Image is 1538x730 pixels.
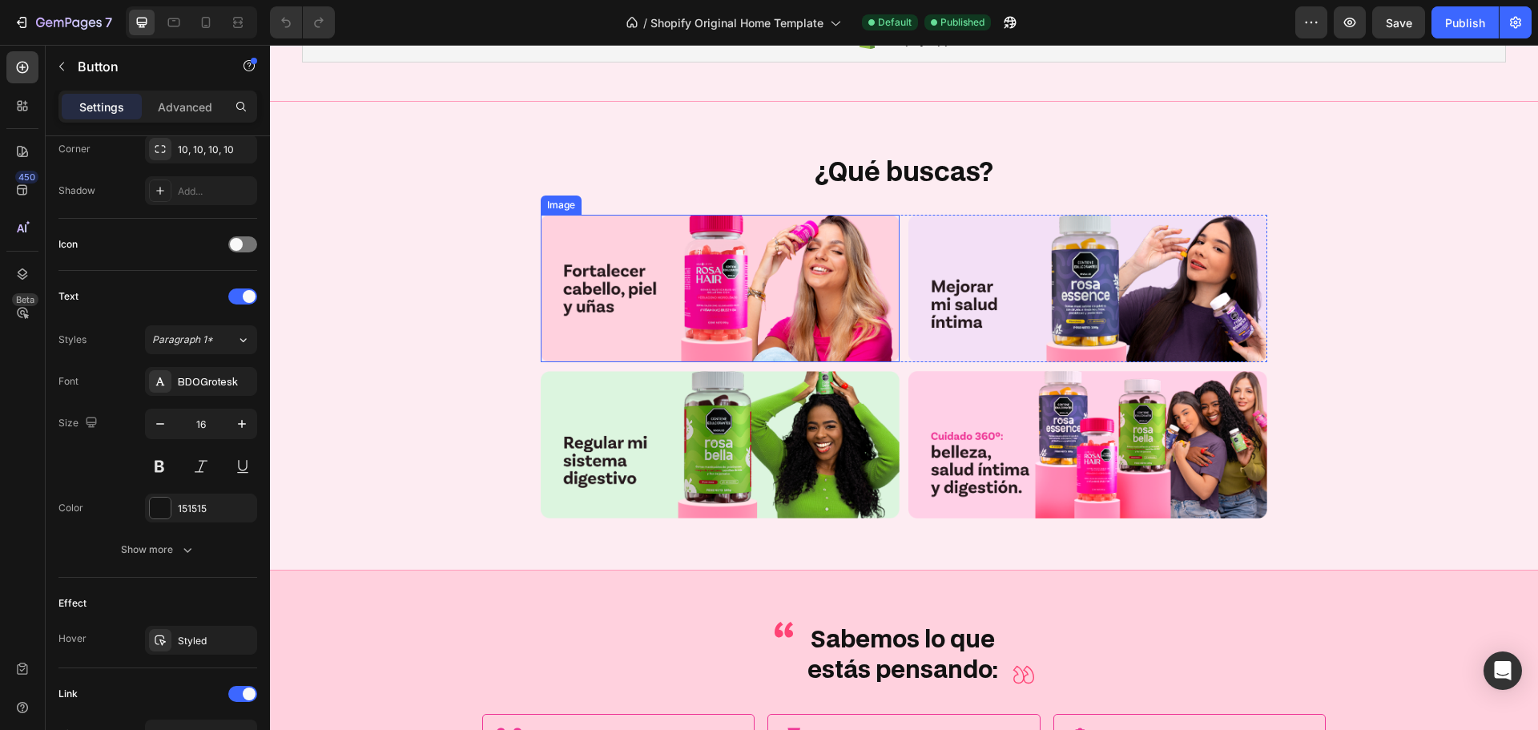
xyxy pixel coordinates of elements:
[270,6,335,38] div: Undo/Redo
[178,634,253,648] div: Styled
[743,620,764,639] img: gempages_579051959273653041-b3ef8c81-d29b-4a60-9b15-4b4b7119880c.svg
[1484,651,1522,690] div: Open Intercom Messenger
[271,326,630,474] img: gempages_579051959273653041-72c1dea7-7e3b-47e8-9589-3bf8affc040a.webp
[58,333,87,347] div: Styles
[1372,6,1425,38] button: Save
[152,333,213,347] span: Paragraph 1*
[58,237,78,252] div: Icon
[78,57,214,76] p: Button
[79,99,124,115] p: Settings
[226,683,252,708] img: gempages_579051959273653041-a5bf7d8d-4d5c-4fe3-96fd-dea2931441e7.svg
[58,413,101,434] div: Size
[121,542,195,558] div: Show more
[527,577,739,640] h2: Sabemos lo que estás pensando:
[638,170,997,317] img: gempages_579051959273653041-d2ce1f2f-b31b-4252-ac8c-12aabd22d97c.webp
[58,687,78,701] div: Link
[12,293,38,306] div: Beta
[58,501,83,515] div: Color
[940,15,984,30] span: Published
[58,631,87,646] div: Hover
[58,289,79,304] div: Text
[638,326,997,474] img: gempages_579051959273653041-6a6f028b-936a-4f2b-a8f9-37093717e410.webp
[58,596,87,611] div: Effect
[178,375,253,389] div: BDOGrotesk
[158,99,212,115] p: Advanced
[878,15,912,30] span: Default
[58,374,79,389] div: Font
[643,14,647,31] span: /
[274,153,308,167] div: Image
[650,14,823,31] span: Shopify Original Home Template
[58,184,95,198] div: Shadow
[797,683,823,710] img: gempages_579051959273653041-610371a1-93c4-4133-8fa6-88aef38b4bee.svg
[178,184,253,199] div: Add...
[505,577,524,593] img: gempages_579051959273653041-06dabf93-627a-48a6-8552-b9b1e0180322.svg
[145,325,257,354] button: Paragraph 1*
[6,6,119,38] button: 7
[1445,14,1485,31] div: Publish
[511,683,537,710] img: gempages_579051959273653041-e9d88852-b601-4d14-a6ac-4b889fd21663.svg
[270,45,1538,730] iframe: Design area
[1431,6,1499,38] button: Publish
[178,502,253,516] div: 151515
[1386,16,1412,30] span: Save
[15,171,38,184] div: 450
[58,142,91,156] div: Corner
[271,170,630,317] img: gempages_579051959273653041-7c8df500-9f71-42ac-9306-bc2167189f88.webp
[105,13,112,32] p: 7
[178,143,253,157] div: 10, 10, 10, 10
[58,535,257,564] button: Show more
